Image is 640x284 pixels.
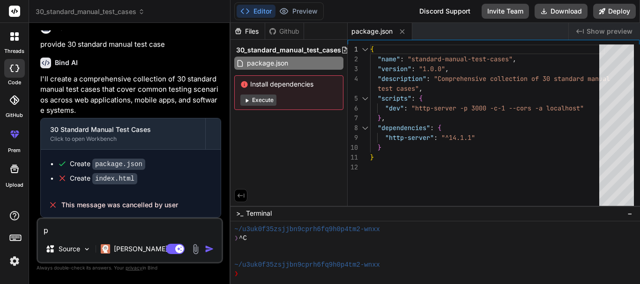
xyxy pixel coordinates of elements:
[92,159,145,170] code: package.json
[535,4,588,19] button: Download
[359,123,371,133] div: Click to collapse the range.
[236,209,243,218] span: >_
[36,7,145,16] span: 30_standard_manual_test_cases
[8,146,21,154] label: prem
[59,244,80,254] p: Source
[348,103,358,113] div: 6
[6,181,23,189] label: Upload
[625,206,634,221] button: −
[114,244,184,254] p: [PERSON_NAME] 4 S..
[587,27,633,36] span: Show preview
[378,65,411,73] span: "version"
[348,123,358,133] div: 8
[370,153,374,161] span: }
[426,74,430,83] span: :
[378,55,400,63] span: "name"
[430,124,434,132] span: :
[381,114,385,122] span: ,
[190,244,201,255] img: attachment
[240,95,276,106] button: Execute
[400,55,404,63] span: :
[627,209,633,218] span: −
[359,44,371,54] div: Click to collapse the range.
[348,162,358,172] div: 12
[411,65,415,73] span: :
[348,143,358,153] div: 10
[378,124,430,132] span: "dependencies"
[348,64,358,74] div: 3
[348,94,358,103] div: 5
[378,114,381,122] span: }
[234,261,380,269] span: ~/u3uk0f35zsjjbn9cprh6fq9h0p4tm2-wnxx
[236,45,341,55] span: 30_standard_manual_test_cases
[239,234,247,243] span: ^C
[265,27,304,36] div: Github
[41,118,205,149] button: 30 Standard Manual Test CasesClick to open Workbench
[40,74,221,116] p: I'll create a comprehensive collection of 30 standard manual test cases that cover common testing...
[593,4,636,19] button: Deploy
[7,253,22,269] img: settings
[61,200,178,210] span: This message was cancelled by user
[414,4,476,19] div: Discord Support
[434,74,610,83] span: "Comprehensive collection of 30 standard manual
[513,55,516,63] span: ,
[70,174,137,183] div: Create
[348,133,358,143] div: 9
[6,111,23,119] label: GitHub
[126,265,142,270] span: privacy
[378,84,419,93] span: test cases"
[348,74,358,84] div: 4
[378,74,426,83] span: "description"
[445,65,449,73] span: ,
[482,4,529,19] button: Invite Team
[246,209,272,218] span: Terminal
[101,244,110,254] img: Claude 4 Sonnet
[70,159,145,169] div: Create
[408,55,513,63] span: "standard-manual-test-cases"
[385,104,404,112] span: "dev"
[419,94,423,102] span: {
[246,58,289,69] span: package.json
[240,80,337,89] span: Install dependencies
[348,54,358,64] div: 2
[378,143,381,152] span: }
[40,39,221,50] p: provide 30 standard manual test case
[378,94,411,102] span: "scripts"
[348,113,358,123] div: 7
[411,104,584,112] span: "http-server -p 3000 -c-1 --cors -a localhost"
[234,225,380,234] span: ~/u3uk0f35zsjjbn9cprh6fq9h0p4tm2-wnxx
[50,125,196,134] div: 30 Standard Manual Test Cases
[404,104,408,112] span: :
[370,45,374,53] span: {
[275,5,321,18] button: Preview
[348,44,358,54] div: 1
[419,84,423,93] span: ,
[385,133,434,142] span: "http-server"
[8,79,21,87] label: code
[83,245,91,253] img: Pick Models
[359,94,371,103] div: Click to collapse the range.
[205,244,214,254] img: icon
[4,47,24,55] label: threads
[234,234,239,243] span: ❯
[234,269,239,278] span: ❯
[441,133,475,142] span: "^14.1.1"
[351,27,393,36] span: package.json
[438,124,441,132] span: {
[231,27,265,36] div: Files
[434,133,438,142] span: :
[419,65,445,73] span: "1.0.0"
[348,153,358,162] div: 11
[92,173,137,184] code: index.html
[37,263,223,272] p: Always double-check its answers. Your in Bind
[237,5,275,18] button: Editor
[55,58,78,67] h6: Bind AI
[411,94,415,102] span: :
[50,135,196,143] div: Click to open Workbench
